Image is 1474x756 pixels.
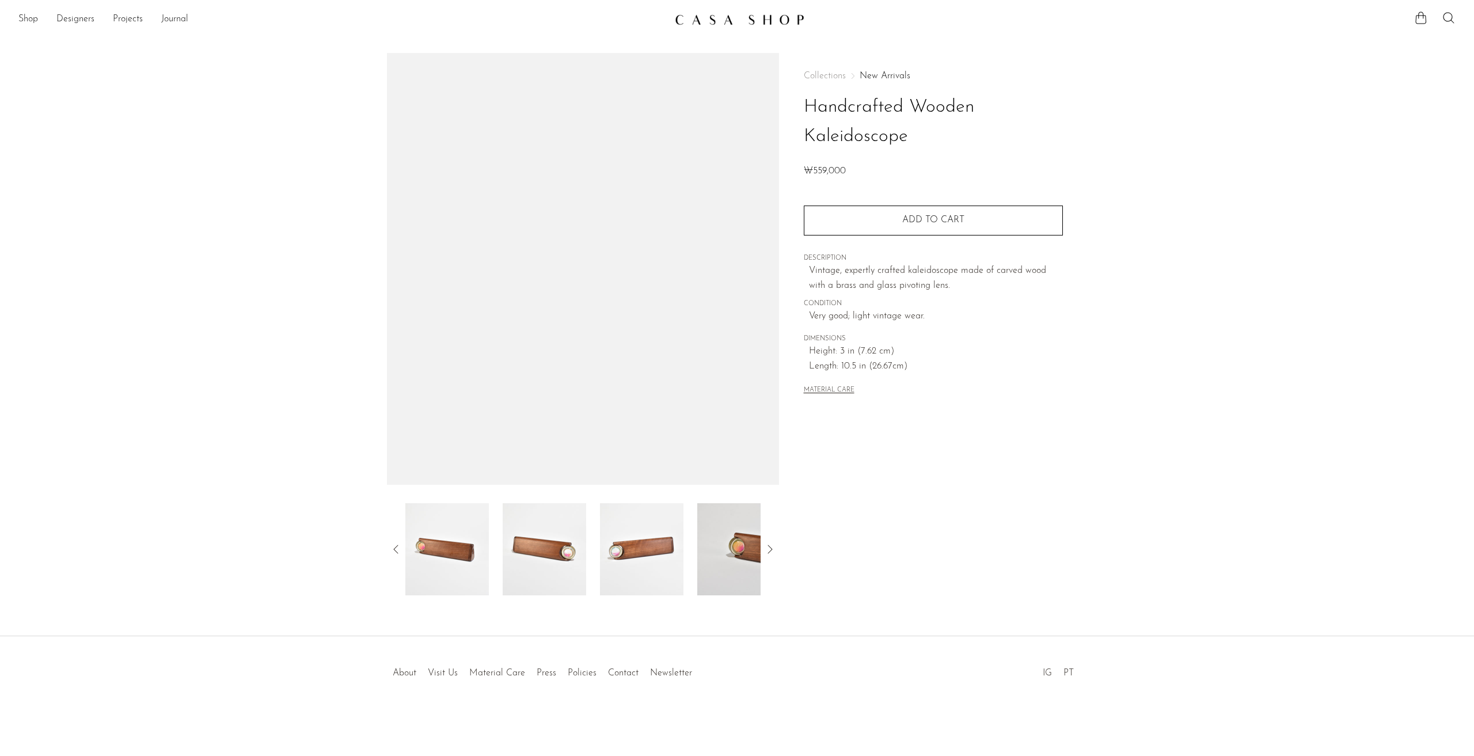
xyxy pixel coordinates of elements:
[804,386,854,395] button: MATERIAL CARE
[600,503,683,595] img: Handcrafted Wooden Kaleidoscope
[809,309,1063,324] span: Very good; light vintage wear.
[18,12,38,27] a: Shop
[56,12,94,27] a: Designers
[902,215,964,225] span: Add to cart
[804,299,1063,309] span: CONDITION
[161,12,188,27] a: Journal
[809,344,1063,359] span: Height: 3 in (7.62 cm)
[405,503,489,595] img: Handcrafted Wooden Kaleidoscope
[697,503,781,595] img: Handcrafted Wooden Kaleidoscope
[568,668,597,678] a: Policies
[804,71,1063,81] nav: Breadcrumbs
[537,668,556,678] a: Press
[608,668,639,678] a: Contact
[804,253,1063,264] span: DESCRIPTION
[804,206,1063,235] button: Add to cart
[809,359,1063,374] span: Length: 10.5 in (26.67cm)
[809,264,1063,293] p: Vintage, expertly crafted kaleidoscope made of carved wood with a brass and glass pivoting lens.
[804,166,846,176] span: ₩559,000
[1043,668,1052,678] a: IG
[469,668,525,678] a: Material Care
[428,668,458,678] a: Visit Us
[387,659,698,681] ul: Quick links
[860,71,910,81] a: New Arrivals
[503,503,586,595] img: Handcrafted Wooden Kaleidoscope
[804,334,1063,344] span: DIMENSIONS
[113,12,143,27] a: Projects
[1063,668,1074,678] a: PT
[804,71,846,81] span: Collections
[1037,659,1080,681] ul: Social Medias
[18,10,666,29] nav: Desktop navigation
[18,10,666,29] ul: NEW HEADER MENU
[393,668,416,678] a: About
[804,93,1063,151] h1: Handcrafted Wooden Kaleidoscope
